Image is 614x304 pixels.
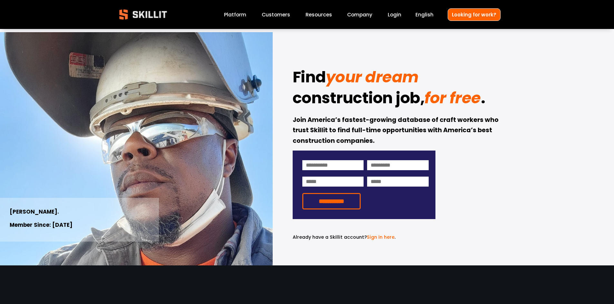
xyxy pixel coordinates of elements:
strong: Join America’s fastest-growing database of craft workers who trust Skillit to find full-time oppo... [293,115,500,147]
a: Sign in here [367,234,395,240]
a: Platform [224,10,246,19]
em: for free [424,87,481,109]
strong: Member Since: [DATE] [10,221,73,230]
a: Looking for work? [448,8,501,21]
a: Customers [262,10,290,19]
a: folder dropdown [306,10,332,19]
p: . [293,234,435,241]
div: language picker [415,10,434,19]
strong: construction job, [293,86,425,113]
span: English [415,11,434,18]
span: Resources [306,11,332,18]
img: Skillit [114,5,172,24]
strong: [PERSON_NAME]. [10,207,59,217]
a: Login [388,10,401,19]
a: Company [347,10,372,19]
strong: . [481,86,485,113]
span: Already have a Skillit account? [293,234,367,240]
em: your dream [326,66,419,88]
strong: Find [293,65,326,92]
